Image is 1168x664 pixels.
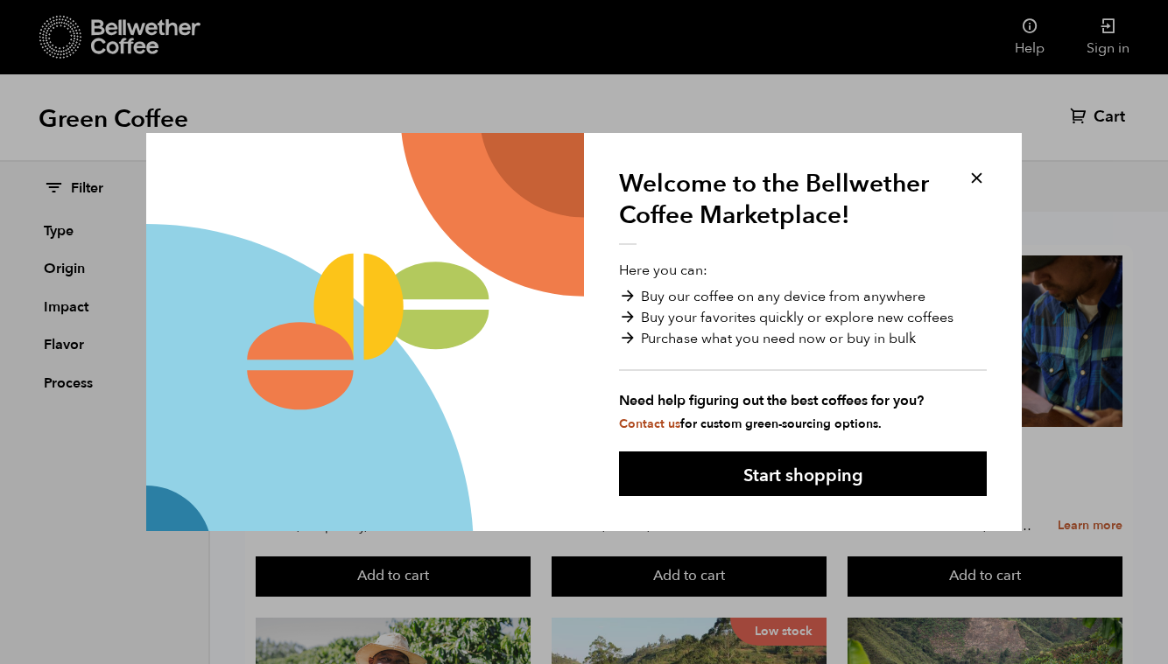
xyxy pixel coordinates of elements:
button: Start shopping [619,451,987,496]
h1: Welcome to the Bellwether Coffee Marketplace! [619,168,943,245]
strong: Need help figuring out the best coffees for you? [619,390,987,411]
p: Here you can: [619,260,987,433]
a: Contact us [619,416,680,432]
li: Purchase what you need now or buy in bulk [619,328,987,349]
li: Buy your favorites quickly or explore new coffees [619,307,987,328]
li: Buy our coffee on any device from anywhere [619,286,987,307]
small: for custom green-sourcing options. [619,416,882,432]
